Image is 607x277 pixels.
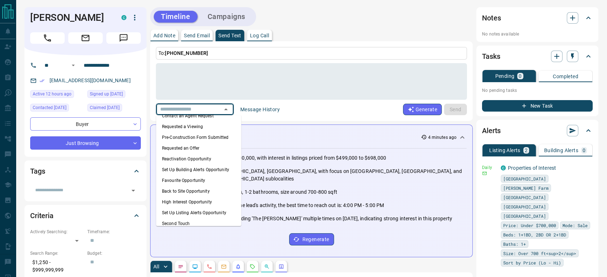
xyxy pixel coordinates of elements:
[128,186,138,196] button: Open
[156,164,241,175] li: Set Up Building Alerts Opportunity
[503,175,546,182] span: [GEOGRAPHIC_DATA]
[482,122,593,139] div: Alerts
[503,194,546,201] span: [GEOGRAPHIC_DATA]
[207,264,212,269] svg: Calls
[90,90,123,98] span: Signed up [DATE]
[553,74,578,79] p: Completed
[40,78,45,83] svg: Email Verified
[495,74,514,79] p: Pending
[156,186,241,197] li: Back to Site Opportunity
[215,188,337,196] p: 2 bedrooms, 1-2 bathrooms, size around 700-800 sqft
[156,207,241,218] li: Set Up Listing Alerts Opportunity
[30,12,111,23] h1: [PERSON_NAME]
[156,132,241,143] li: Pre-Construction Form Submitted
[30,250,84,257] p: Search Range:
[503,203,546,210] span: [GEOGRAPHIC_DATA]
[30,163,141,180] div: Tags
[178,264,184,269] svg: Notes
[30,117,141,131] div: Buyer
[30,165,45,177] h2: Tags
[156,121,241,132] li: Requested a Viewing
[30,257,84,276] p: $1,250 - $999,999,999
[156,154,241,164] li: Reactivation Opportunity
[482,164,496,171] p: Daily
[215,154,386,162] p: Around $600,000, with interest in listings priced from $499,000 to $698,000
[33,90,71,98] span: Active 12 hours ago
[525,148,528,153] p: 2
[562,222,588,229] span: Mode: Sale
[30,136,141,150] div: Just Browsing
[156,175,241,186] li: Favourite Opportunity
[503,231,566,238] span: Beds: 1+1BD, 2BD OR 2+1BD
[403,104,442,115] button: Generate
[156,218,241,229] li: Second Touch
[156,143,241,154] li: Requested an Offer
[250,33,269,38] p: Log Call
[544,148,578,153] p: Building Alerts
[30,90,84,100] div: Mon Aug 18 2025
[165,50,208,56] span: [PHONE_NUMBER]
[30,229,84,235] p: Actively Searching:
[153,264,159,269] p: All
[69,61,78,70] button: Open
[482,31,593,37] p: No notes available
[503,240,526,248] span: Baths: 1+
[508,165,556,171] a: Properties of Interest
[250,264,255,269] svg: Requests
[501,165,506,170] div: condos.ca
[482,48,593,65] div: Tasks
[519,74,522,79] p: 0
[235,264,241,269] svg: Listing Alerts
[482,100,593,112] button: New Task
[489,148,520,153] p: Listing Alerts
[482,12,501,24] h2: Notes
[482,9,593,27] div: Notes
[236,104,284,115] button: Message History
[583,148,585,153] p: 0
[200,11,252,23] button: Campaigns
[218,33,241,38] p: Send Text
[482,125,501,136] h2: Alerts
[30,32,65,44] span: Call
[121,15,126,20] div: condos.ca
[221,264,227,269] svg: Emails
[184,33,210,38] p: Send Email
[264,264,270,269] svg: Opportunities
[482,51,500,62] h2: Tasks
[428,134,457,141] p: 4 minutes ago
[30,104,84,114] div: Wed May 08 2024
[87,90,141,100] div: Sun Jul 10 2022
[87,104,141,114] div: Tue May 16 2023
[156,111,241,121] li: Contact an Agent Request
[503,212,546,220] span: [GEOGRAPHIC_DATA]
[50,78,131,83] a: [EMAIL_ADDRESS][DOMAIN_NAME]
[215,202,384,209] p: Based on the lead's activity, the best time to reach out is: 4:00 PM - 5:00 PM
[278,264,284,269] svg: Agent Actions
[215,215,452,222] p: Viewed building 'The [PERSON_NAME]' multiple times on [DATE], indicating strong interest in this ...
[156,131,467,144] div: Activity Summary4 minutes ago
[154,11,198,23] button: Timeline
[482,85,593,96] p: No pending tasks
[68,32,103,44] span: Email
[156,47,467,60] p: To:
[30,207,141,224] div: Criteria
[90,104,120,111] span: Claimed [DATE]
[87,250,141,257] p: Budget:
[192,264,198,269] svg: Lead Browsing Activity
[482,171,487,176] svg: Email
[33,104,66,111] span: Contacted [DATE]
[503,250,576,257] span: Size: Over 700 ft<sup>2</sup>
[221,104,231,114] button: Close
[289,233,334,245] button: Regenerate
[153,33,175,38] p: Add Note
[156,197,241,207] li: High Interest Opportunity
[106,32,141,44] span: Message
[503,259,561,266] span: Sort by Price (Lo - Hi)
[503,184,548,192] span: [PERSON_NAME] Farm
[87,229,141,235] p: Timeframe:
[30,210,54,221] h2: Criteria
[503,222,556,229] span: Price: Under $700,000
[215,168,467,183] p: [GEOGRAPHIC_DATA], [GEOGRAPHIC_DATA], with focus on [GEOGRAPHIC_DATA], [GEOGRAPHIC_DATA], and [GE...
